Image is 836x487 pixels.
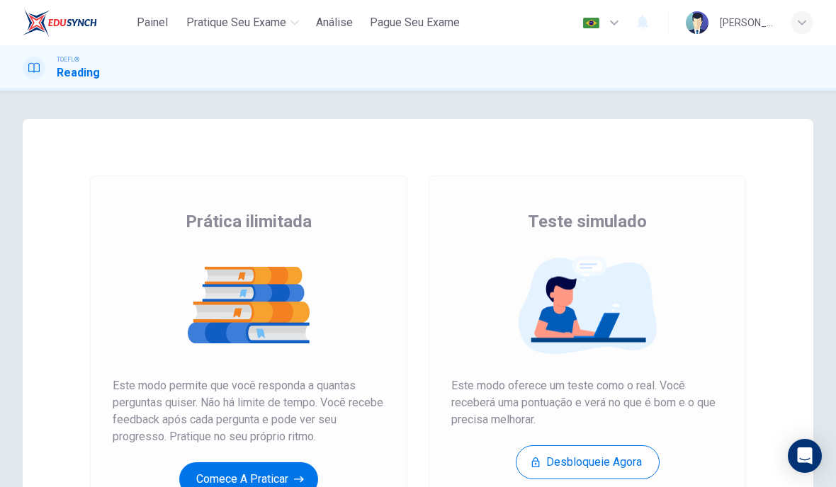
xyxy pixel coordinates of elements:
a: EduSynch logo [23,8,130,37]
span: Pratique seu exame [186,14,286,31]
span: Prática ilimitada [186,210,312,233]
img: EduSynch logo [23,8,97,37]
span: Painel [137,14,168,31]
img: Profile picture [686,11,708,34]
button: Painel [130,10,175,35]
button: Pratique seu exame [181,10,305,35]
span: Este modo permite que você responda a quantas perguntas quiser. Não há limite de tempo. Você rece... [113,377,385,445]
div: [PERSON_NAME] [720,14,774,31]
span: TOEFL® [57,55,79,64]
span: Teste simulado [528,210,647,233]
img: pt [582,18,600,28]
span: Análise [316,14,353,31]
div: Open Intercom Messenger [788,439,822,473]
h1: Reading [57,64,100,81]
button: Desbloqueie agora [516,445,660,479]
span: Pague Seu Exame [370,14,460,31]
button: Análise [310,10,358,35]
span: Este modo oferece um teste como o real. Você receberá uma pontuação e verá no que é bom e o que p... [451,377,723,428]
button: Pague Seu Exame [364,10,465,35]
